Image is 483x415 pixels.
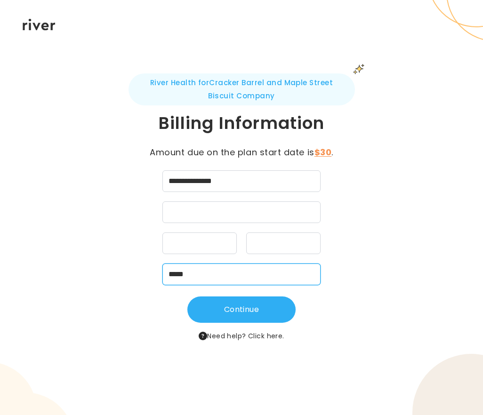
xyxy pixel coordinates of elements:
iframe: Secure CVC input frame [252,239,314,248]
h1: Billing Information [129,112,355,135]
span: Need help? [199,330,284,342]
input: cardName [162,170,321,192]
iframe: Secure expiration date input frame [169,239,231,248]
p: Amount due on the plan start date is . [136,146,347,159]
button: Continue [187,296,296,323]
input: zipCode [162,263,321,285]
span: River Health for Cracker Barrel and Maple Street Biscuit Company [129,73,355,105]
strong: $30 [314,146,332,158]
button: Click here. [248,330,284,342]
iframe: Secure card number input frame [169,208,315,217]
